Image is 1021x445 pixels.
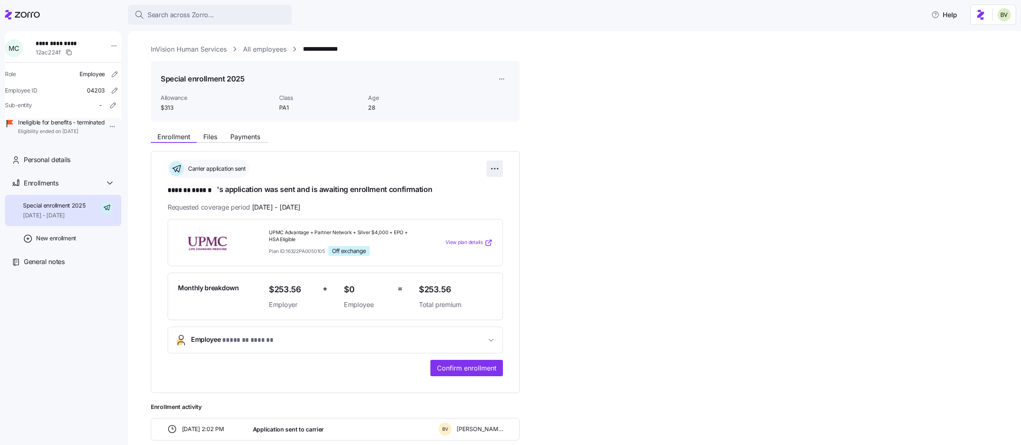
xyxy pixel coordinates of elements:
span: Special enrollment 2025 [23,201,86,210]
h1: Special enrollment 2025 [161,74,245,84]
span: UPMC Advantage + Partner Network + Silver $4,000 + EPO + HSA Eligible [269,229,412,243]
span: Enrollment [157,133,190,140]
span: = [398,283,402,295]
span: Age [368,94,450,102]
span: Sub-entity [5,101,32,109]
span: Files [203,133,217,140]
h1: 's application was sent and is awaiting enrollment confirmation [168,184,503,196]
span: Employer [269,300,316,310]
span: $313 [161,104,273,112]
span: Employee ID [5,86,37,95]
a: All employees [243,44,287,54]
button: Help [925,7,964,23]
img: 676487ef2089eb4995defdc85707b4f5 [998,8,1011,21]
span: PA1 [279,104,362,112]
span: Eligibility ended on [DATE] [18,128,105,135]
span: 04203 [87,86,105,95]
span: Personal details [24,155,70,165]
span: Total premium [419,300,493,310]
span: [DATE] 2:02 PM [182,425,224,433]
span: Application sent to carrier [253,425,324,434]
span: Requested coverage period [168,202,300,212]
span: View plan details [446,239,483,246]
span: M C [9,45,19,52]
span: Confirm enrollment [437,363,496,373]
span: Ineligible for benefits - terminated [18,118,105,126]
span: $253.56 [269,283,316,296]
a: InVision Human Services [151,44,227,54]
span: New enrollment [36,234,76,242]
span: [PERSON_NAME] [457,425,503,433]
span: Plan ID: 16322PA0050105 [269,248,325,255]
span: + [323,283,327,295]
span: [DATE] - [DATE] [23,211,86,219]
span: Help [931,10,957,20]
span: Payments [230,133,260,140]
span: B V [442,427,448,431]
span: Carrier application sent [186,165,246,173]
span: 28 [368,104,450,112]
span: Class [279,94,362,102]
span: Search across Zorro... [148,10,214,20]
span: Employee [191,334,275,346]
span: Allowance [161,94,273,102]
span: General notes [24,257,65,267]
span: Off exchange [332,247,366,255]
img: UPMC [178,233,237,252]
span: Monthly breakdown [178,283,239,293]
span: Employee [80,70,105,78]
span: - [99,101,102,109]
span: Role [5,70,16,78]
button: Search across Zorro... [128,5,292,25]
span: Employee [344,300,391,310]
span: $0 [344,283,391,296]
a: View plan details [446,239,493,247]
span: $253.56 [419,283,493,296]
span: [DATE] - [DATE] [252,202,300,212]
span: Enrollments [24,178,58,188]
button: Confirm enrollment [430,360,503,376]
span: 12ac224f [36,48,61,56]
span: Enrollment activity [151,403,520,411]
